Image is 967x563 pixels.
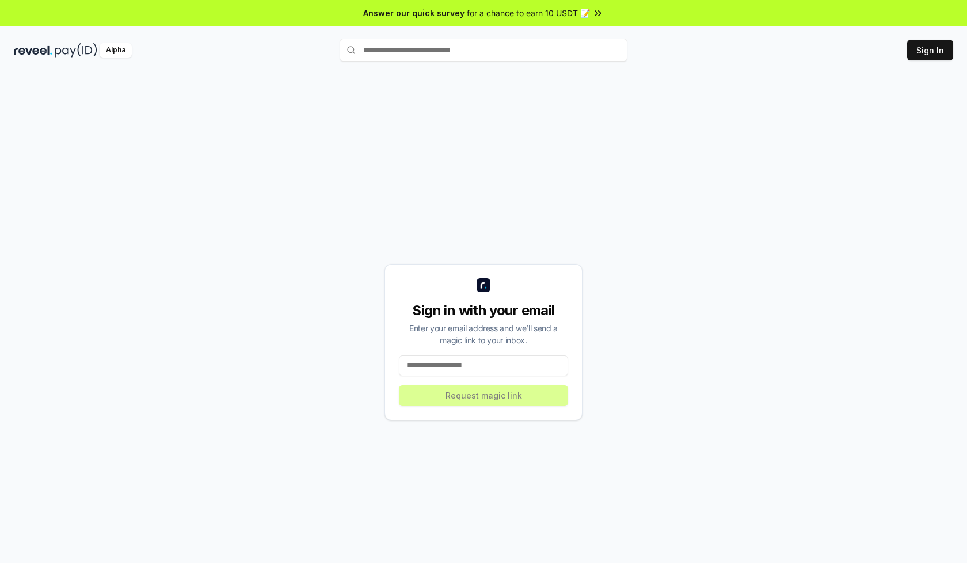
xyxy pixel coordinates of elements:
[363,7,465,19] span: Answer our quick survey
[399,301,568,320] div: Sign in with your email
[477,278,490,292] img: logo_small
[100,43,132,58] div: Alpha
[907,40,953,60] button: Sign In
[14,43,52,58] img: reveel_dark
[467,7,590,19] span: for a chance to earn 10 USDT 📝
[399,322,568,346] div: Enter your email address and we’ll send a magic link to your inbox.
[55,43,97,58] img: pay_id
